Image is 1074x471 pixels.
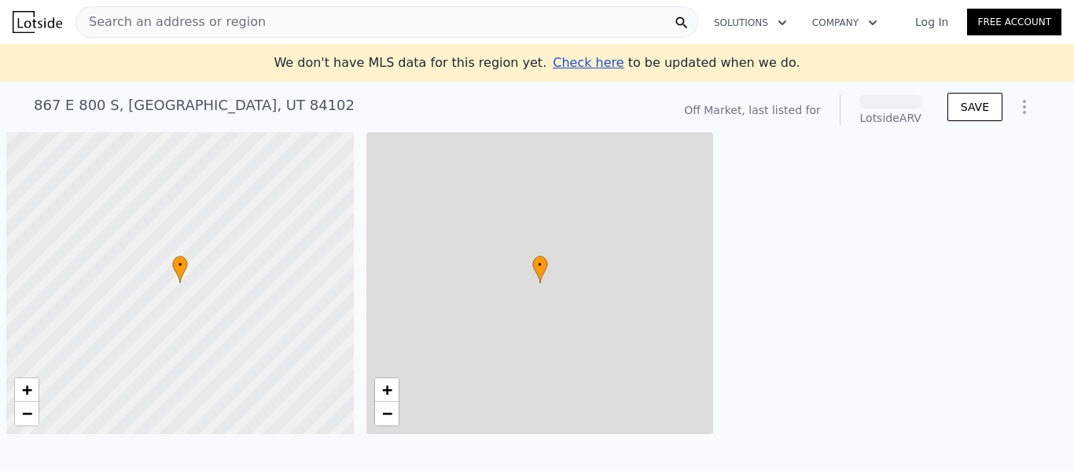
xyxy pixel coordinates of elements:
[15,402,39,425] a: Zoom out
[15,378,39,402] a: Zoom in
[701,9,800,37] button: Solutions
[274,53,800,72] div: We don't have MLS data for this region yet.
[381,380,392,399] span: +
[947,93,1002,121] button: SAVE
[22,403,32,423] span: −
[13,11,62,33] img: Lotside
[896,14,967,30] a: Log In
[553,53,800,72] div: to be updated when we do.
[967,9,1061,35] a: Free Account
[532,258,548,272] span: •
[172,256,188,283] div: •
[553,55,623,70] span: Check here
[34,94,355,116] div: 867 E 800 S , [GEOGRAPHIC_DATA] , UT 84102
[859,110,922,126] div: Lotside ARV
[375,378,399,402] a: Zoom in
[381,403,392,423] span: −
[1009,91,1040,123] button: Show Options
[76,13,266,31] span: Search an address or region
[532,256,548,283] div: •
[375,402,399,425] a: Zoom out
[22,380,32,399] span: +
[172,258,188,272] span: •
[684,102,821,118] div: Off Market, last listed for
[800,9,890,37] button: Company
